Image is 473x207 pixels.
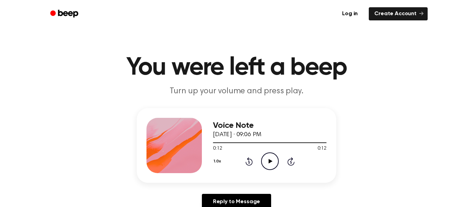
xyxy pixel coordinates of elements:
a: Create Account [369,7,428,20]
h3: Voice Note [213,121,327,130]
p: Turn up your volume and press play. [104,86,369,97]
span: [DATE] · 09:06 PM [213,132,261,138]
span: 0:12 [318,145,327,152]
button: 1.0x [213,156,223,167]
a: Beep [45,7,84,21]
span: 0:12 [213,145,222,152]
a: Log in [335,6,365,22]
h1: You were left a beep [59,55,414,80]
